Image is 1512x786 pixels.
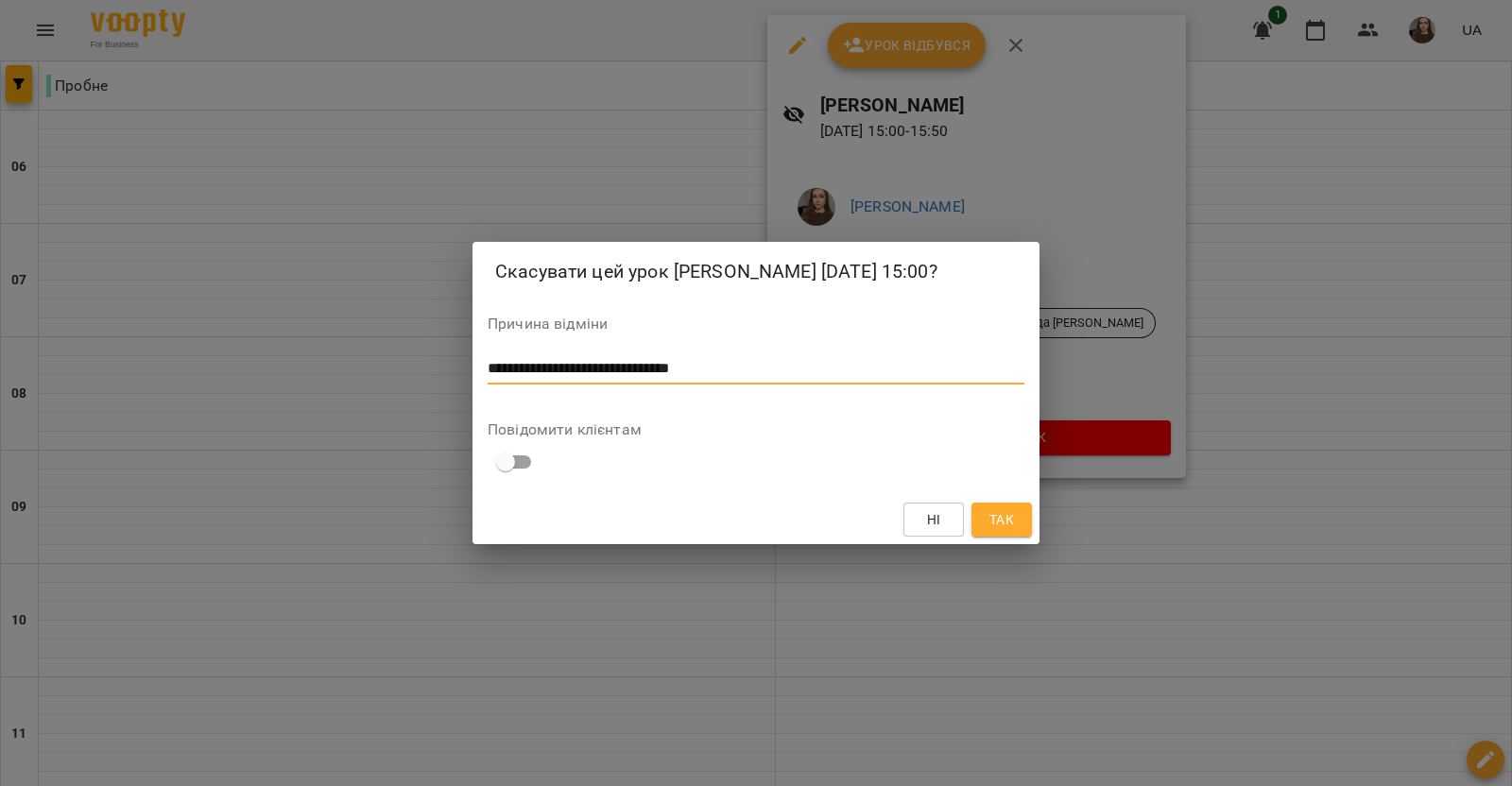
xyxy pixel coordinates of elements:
[989,508,1014,531] span: Так
[903,503,964,537] button: Ні
[495,257,1017,286] h2: Скасувати цей урок [PERSON_NAME] [DATE] 15:00?
[488,316,1024,332] label: Причина відміни
[927,508,941,531] span: Ні
[488,422,1024,437] label: Повідомити клієнтам
[971,503,1032,537] button: Так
